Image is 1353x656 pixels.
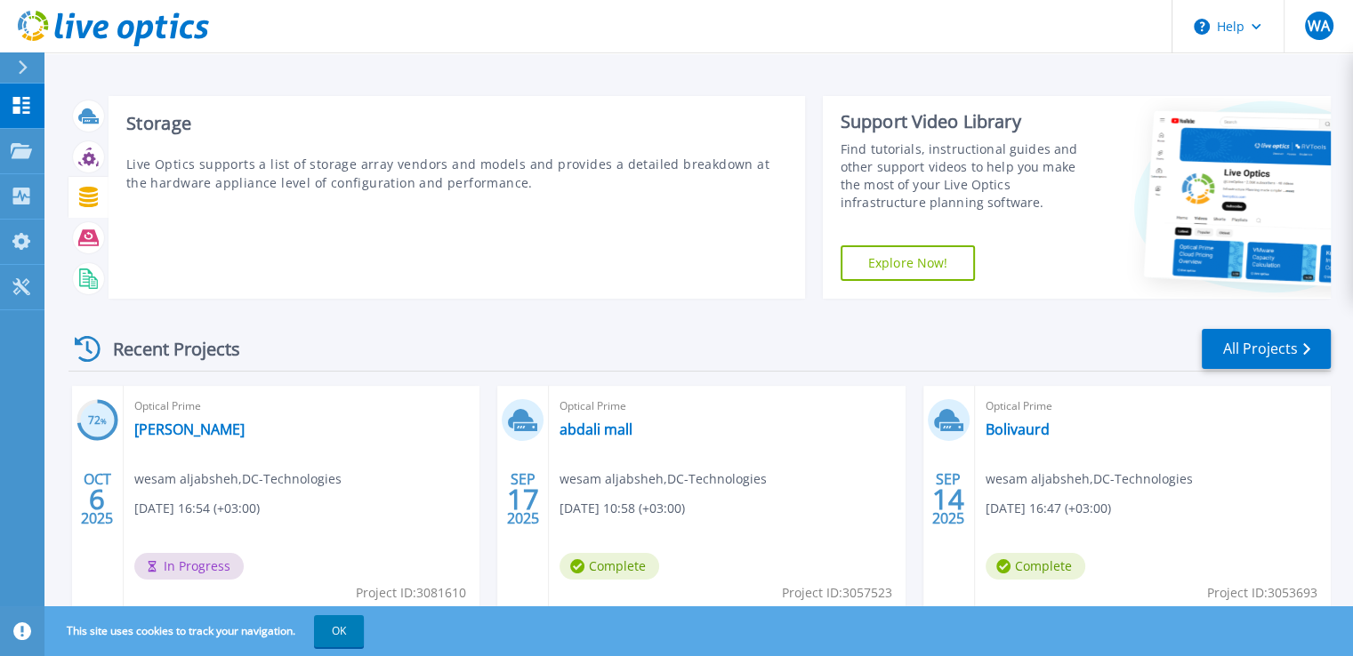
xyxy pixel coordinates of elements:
span: 6 [89,492,105,507]
span: [DATE] 10:58 (+03:00) [560,499,685,518]
h3: 72 [77,411,118,431]
span: Project ID: 3081610 [356,583,466,603]
span: 14 [932,492,964,507]
span: In Progress [134,553,244,580]
span: Complete [560,553,659,580]
span: 17 [507,492,539,507]
span: Optical Prime [134,396,469,416]
div: Recent Projects [68,327,264,371]
p: Live Optics supports a list of storage array vendors and models and provides a detailed breakdown... [126,155,787,192]
span: Project ID: 3053693 [1207,583,1317,603]
span: WA [1308,19,1330,33]
div: SEP 2025 [506,467,540,532]
span: wesam aljabsheh , DC-Technologies [134,469,342,489]
a: [PERSON_NAME] [134,420,245,438]
div: OCT 2025 [80,467,114,532]
div: Find tutorials, instructional guides and other support videos to help you make the most of your L... [841,140,1096,212]
span: Project ID: 3057523 [782,583,892,603]
span: [DATE] 16:54 (+03:00) [134,499,260,518]
span: This site uses cookies to track your navigation. [49,615,364,647]
span: wesam aljabsheh , DC-Technologies [560,469,767,489]
span: wesam aljabsheh , DC-Technologies [986,469,1193,489]
span: % [101,416,107,426]
a: Bolivaurd [986,420,1050,438]
div: SEP 2025 [931,467,965,532]
a: abdali mall [560,420,632,438]
button: OK [314,615,364,647]
a: Explore Now! [841,245,976,281]
span: Optical Prime [560,396,894,416]
a: All Projects [1202,329,1331,369]
span: [DATE] 16:47 (+03:00) [986,499,1111,518]
span: Optical Prime [986,396,1320,416]
h3: Storage [126,114,787,133]
span: Complete [986,553,1085,580]
div: Support Video Library [841,110,1096,133]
